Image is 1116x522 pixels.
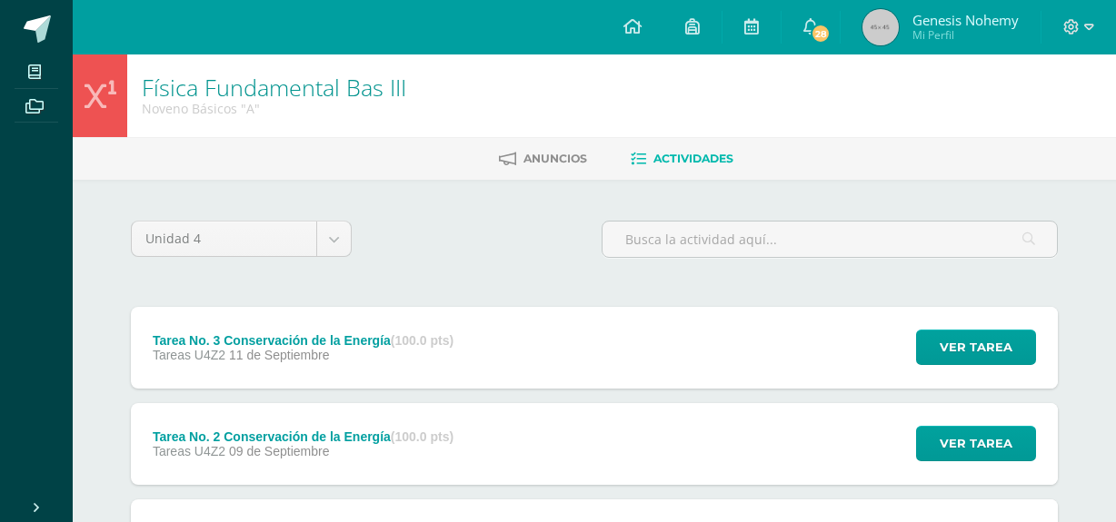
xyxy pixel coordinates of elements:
[523,152,587,165] span: Anuncios
[142,74,406,100] h1: Física Fundamental Bas III
[391,429,453,444] strong: (100.0 pts)
[603,222,1057,257] input: Busca la actividad aquí...
[940,330,1012,364] span: Ver tarea
[916,330,1036,365] button: Ver tarea
[862,9,899,45] img: 45x45
[229,444,330,458] span: 09 de Septiembre
[229,348,330,362] span: 11 de Septiembre
[153,333,453,348] div: Tarea No. 3 Conservación de la Energía
[912,11,1019,29] span: Genesis Nohemy
[142,100,406,117] div: Noveno Básicos 'A'
[811,24,831,44] span: 28
[145,222,303,256] span: Unidad 4
[499,144,587,173] a: Anuncios
[653,152,733,165] span: Actividades
[153,444,225,458] span: Tareas U4Z2
[940,427,1012,460] span: Ver tarea
[912,27,1019,43] span: Mi Perfil
[132,222,351,256] a: Unidad 4
[142,72,406,103] a: Física Fundamental Bas III
[631,144,733,173] a: Actividades
[916,426,1036,461] button: Ver tarea
[391,333,453,348] strong: (100.0 pts)
[153,429,453,444] div: Tarea No. 2 Conservación de la Energía
[153,348,225,362] span: Tareas U4Z2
